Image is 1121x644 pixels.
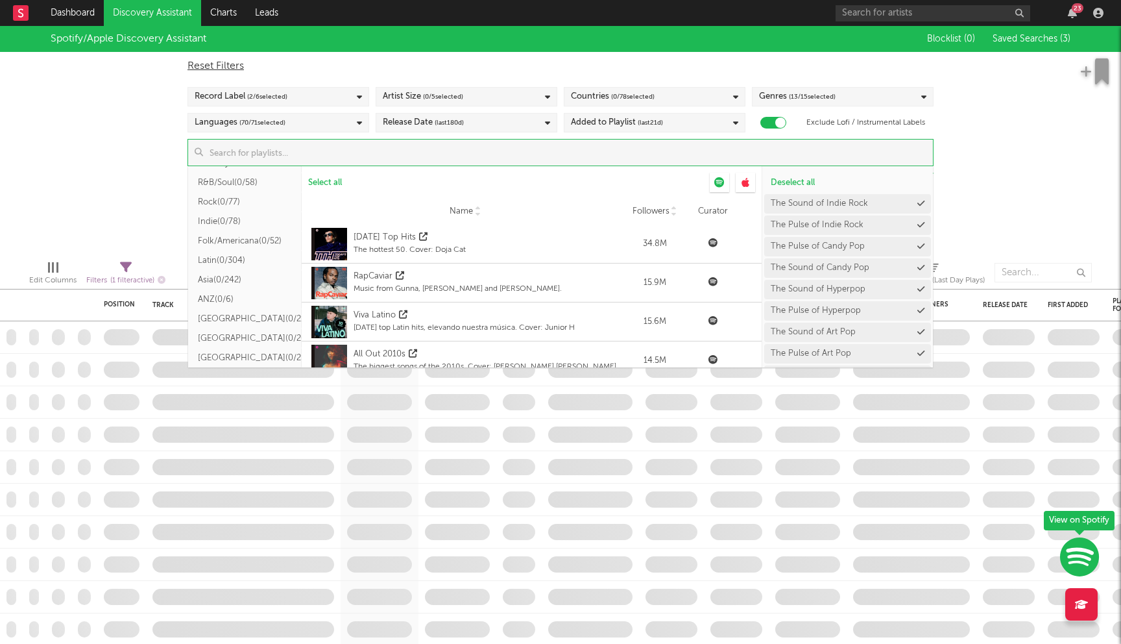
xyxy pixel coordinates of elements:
[188,251,302,270] button: Latin(0/304)
[764,365,931,385] button: The Sound of Dream Pop
[450,206,473,217] span: Name
[771,199,868,208] a: The Sound of Indie Rock
[188,192,302,212] button: Rock(0/77)
[993,34,1070,43] span: Saved Searches
[764,280,931,299] button: The Sound of Hyperpop
[771,179,815,187] span: Deselect all
[239,115,285,130] span: ( 70 / 71 selected)
[86,273,165,289] div: Filters
[104,301,135,308] div: Position
[188,348,302,367] button: [GEOGRAPHIC_DATA](0/25)
[188,212,302,231] button: Indie(0/78)
[354,231,416,244] div: [DATE] Top Hits
[759,89,836,105] div: Genres
[882,273,985,288] div: Last Day Plays (Last Day Plays)
[51,31,206,47] div: Spotify/Apple Discovery Assistant
[764,194,931,214] button: The Sound of Indie Rock
[354,361,616,373] div: The biggest songs of the 2010s. Cover: [PERSON_NAME] [PERSON_NAME]
[571,115,663,130] div: Added to Playlist
[764,173,931,192] button: Deselect all
[882,256,985,294] div: Last Day Plays (Last Day Plays)
[110,277,154,284] span: ( 1 filter active)
[29,273,77,288] div: Edit Columns
[629,354,681,367] div: 14.5M
[354,270,392,283] div: RapCaviar
[188,328,302,348] button: [GEOGRAPHIC_DATA](0/26)
[354,283,562,295] div: Music from Gunna, [PERSON_NAME] and [PERSON_NAME].
[1048,301,1093,309] div: First Added
[806,115,925,130] label: Exclude Lofi / Instrumental Labels
[983,301,1028,309] div: Release Date
[571,89,655,105] div: Countries
[188,290,302,309] button: ANZ(0/6)
[764,237,931,256] button: The Pulse of Candy Pop
[629,277,681,290] div: 15.9M
[927,34,975,43] span: Blocklist
[203,140,933,166] input: Search for playlists...
[789,89,836,105] span: ( 13 / 15 selected)
[771,285,865,293] a: The Sound of Hyperpop
[771,242,865,251] a: The Pulse of Candy Pop
[29,256,77,294] div: Edit Columns
[187,58,934,74] div: Reset Filters
[188,173,302,192] button: R&B/Soul(0/58)
[302,173,348,192] button: Select all
[771,328,856,336] a: The Sound of Art Pop
[423,89,463,105] span: ( 0 / 5 selected)
[86,256,165,294] div: Filters(1 filter active)
[633,206,669,217] span: Followers
[771,264,869,272] a: The Sound of Candy Pop
[611,89,655,105] span: ( 0 / 78 selected)
[764,323,931,342] button: The Sound of Art Pop
[188,309,302,328] button: [GEOGRAPHIC_DATA](0/21)
[354,348,405,361] div: All Out 2010s
[1072,3,1083,13] div: 23
[1068,8,1077,18] button: 23
[188,231,302,251] button: Folk/Americana(0/52)
[195,115,285,130] div: Languages
[152,301,328,309] div: Track
[764,301,931,321] button: The Pulse of Hyperpop
[989,34,1070,44] button: Saved Searches (3)
[771,349,851,358] a: The Pulse of Art Pop
[687,205,739,218] div: Curator
[1060,34,1070,43] span: ( 3 )
[771,221,863,229] a: The Pulse of Indie Rock
[764,344,931,364] button: The Pulse of Art Pop
[764,216,931,235] button: The Pulse of Indie Rock
[1044,511,1115,530] div: View on Spotify
[354,244,466,256] div: The hottest 50. Cover: Doja Cat
[354,322,575,334] div: [DATE] top Latin hits, elevando nuestra música. Cover: Junior H
[764,258,931,278] button: The Sound of Candy Pop
[383,115,464,130] div: Release Date
[629,316,681,328] div: 15.6M
[771,306,861,315] a: The Pulse of Hyperpop
[188,270,302,290] button: Asia(0/242)
[308,179,342,187] span: Select all
[247,89,287,105] span: ( 2 / 6 selected)
[994,263,1092,282] input: Search...
[638,115,663,130] span: (last 21 d)
[195,89,287,105] div: Record Label
[964,34,975,43] span: ( 0 )
[383,89,463,105] div: Artist Size
[435,115,464,130] span: (last 180 d)
[629,238,681,251] div: 34.8M
[836,5,1030,21] input: Search for artists
[354,309,396,322] div: Viva Latino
